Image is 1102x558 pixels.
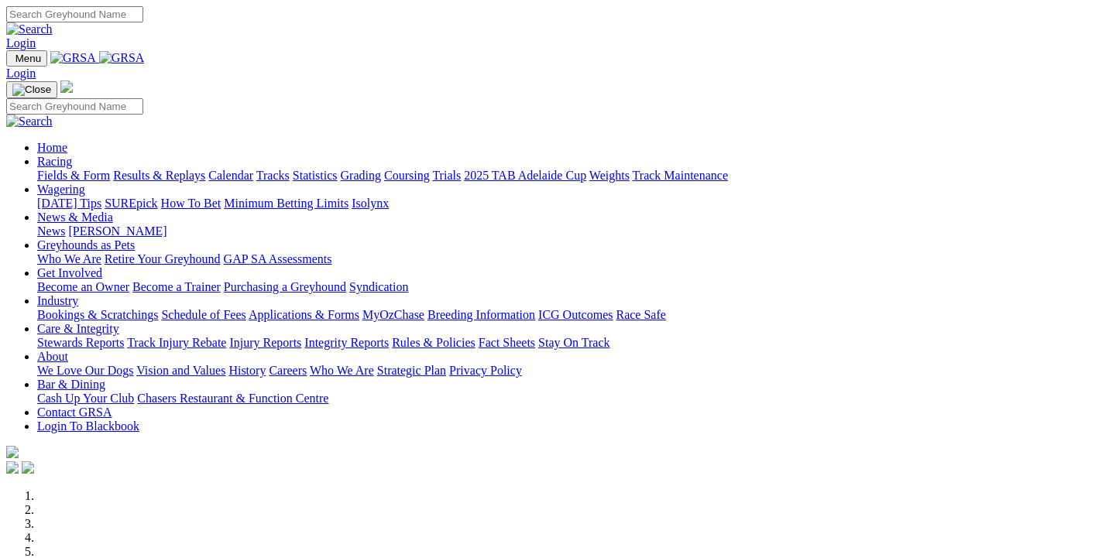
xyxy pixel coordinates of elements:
a: History [228,364,266,377]
span: Menu [15,53,41,64]
a: Care & Integrity [37,322,119,335]
a: Bar & Dining [37,378,105,391]
a: [PERSON_NAME] [68,224,167,238]
a: Weights [589,169,630,182]
a: Wagering [37,183,85,196]
img: Search [6,115,53,128]
a: Breeding Information [427,308,535,321]
div: Greyhounds as Pets [37,252,1096,266]
img: Search [6,22,53,36]
a: Integrity Reports [304,336,389,349]
img: logo-grsa-white.png [60,80,73,93]
a: Contact GRSA [37,406,112,419]
a: Racing [37,155,72,168]
a: Trials [432,169,461,182]
a: Careers [269,364,307,377]
a: News & Media [37,211,113,224]
a: Fields & Form [37,169,110,182]
a: Login To Blackbook [37,419,139,433]
a: Get Involved [37,266,102,279]
a: Applications & Forms [249,308,359,321]
img: Close [12,84,51,96]
a: Become a Trainer [132,280,221,293]
a: Statistics [293,169,338,182]
a: Stewards Reports [37,336,124,349]
div: About [37,364,1096,378]
a: How To Bet [161,197,221,210]
img: facebook.svg [6,461,19,474]
a: Syndication [349,280,408,293]
a: Bookings & Scratchings [37,308,158,321]
a: Race Safe [616,308,665,321]
a: Track Maintenance [633,169,728,182]
a: Track Injury Rebate [127,336,226,349]
a: Fact Sheets [479,336,535,349]
input: Search [6,98,143,115]
img: twitter.svg [22,461,34,474]
a: Greyhounds as Pets [37,238,135,252]
a: We Love Our Dogs [37,364,133,377]
a: Who We Are [37,252,101,265]
a: Cash Up Your Club [37,392,134,405]
a: [DATE] Tips [37,197,101,210]
a: Rules & Policies [392,336,475,349]
a: Tracks [256,169,290,182]
a: 2025 TAB Adelaide Cup [464,169,586,182]
a: Strategic Plan [377,364,446,377]
a: Privacy Policy [449,364,522,377]
a: Schedule of Fees [161,308,245,321]
a: Vision and Values [136,364,225,377]
div: Industry [37,308,1096,322]
a: News [37,224,65,238]
a: GAP SA Assessments [224,252,332,265]
button: Toggle navigation [6,50,47,67]
div: News & Media [37,224,1096,238]
a: Injury Reports [229,336,301,349]
div: Racing [37,169,1096,183]
div: Bar & Dining [37,392,1096,406]
a: SUREpick [105,197,157,210]
a: Home [37,141,67,154]
a: Chasers Restaurant & Function Centre [137,392,328,405]
img: logo-grsa-white.png [6,446,19,458]
div: Get Involved [37,280,1096,294]
a: Purchasing a Greyhound [224,280,346,293]
a: Retire Your Greyhound [105,252,221,265]
a: Calendar [208,169,253,182]
a: Grading [341,169,381,182]
a: Login [6,36,36,50]
a: Minimum Betting Limits [224,197,348,210]
img: GRSA [99,51,145,65]
a: Who We Are [310,364,374,377]
img: GRSA [50,51,96,65]
a: Stay On Track [538,336,609,349]
input: Search [6,6,143,22]
a: About [37,350,68,363]
button: Toggle navigation [6,81,57,98]
a: Coursing [384,169,430,182]
a: MyOzChase [362,308,424,321]
div: Care & Integrity [37,336,1096,350]
a: ICG Outcomes [538,308,613,321]
a: Login [6,67,36,80]
a: Results & Replays [113,169,205,182]
a: Industry [37,294,78,307]
a: Become an Owner [37,280,129,293]
a: Isolynx [352,197,389,210]
div: Wagering [37,197,1096,211]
